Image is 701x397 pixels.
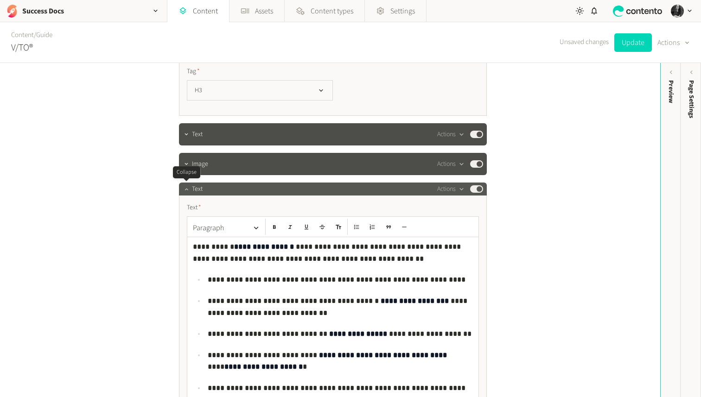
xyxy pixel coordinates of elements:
span: Settings [390,6,415,17]
button: Actions [437,158,465,170]
div: Collapse [173,166,200,178]
button: Paragraph [189,219,263,237]
button: Actions [657,33,690,52]
button: Actions [437,183,465,195]
span: Content types [311,6,353,17]
span: Text [192,130,203,139]
span: / [34,30,36,40]
span: Unsaved changes [560,37,609,48]
button: Actions [437,129,465,140]
img: Hollie Duncan [671,5,684,18]
span: Text [187,203,201,213]
a: Guide [36,30,52,40]
span: Text [192,184,203,194]
button: Update [614,33,652,52]
span: Page Settings [687,80,696,118]
span: Tag [187,67,200,76]
h2: V/TO® [11,41,33,55]
span: Image [192,159,208,169]
div: Preview [666,80,676,103]
h2: Success Docs [22,6,64,17]
a: Content [11,30,34,40]
img: Success Docs [6,5,19,18]
button: H3 [187,80,333,101]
